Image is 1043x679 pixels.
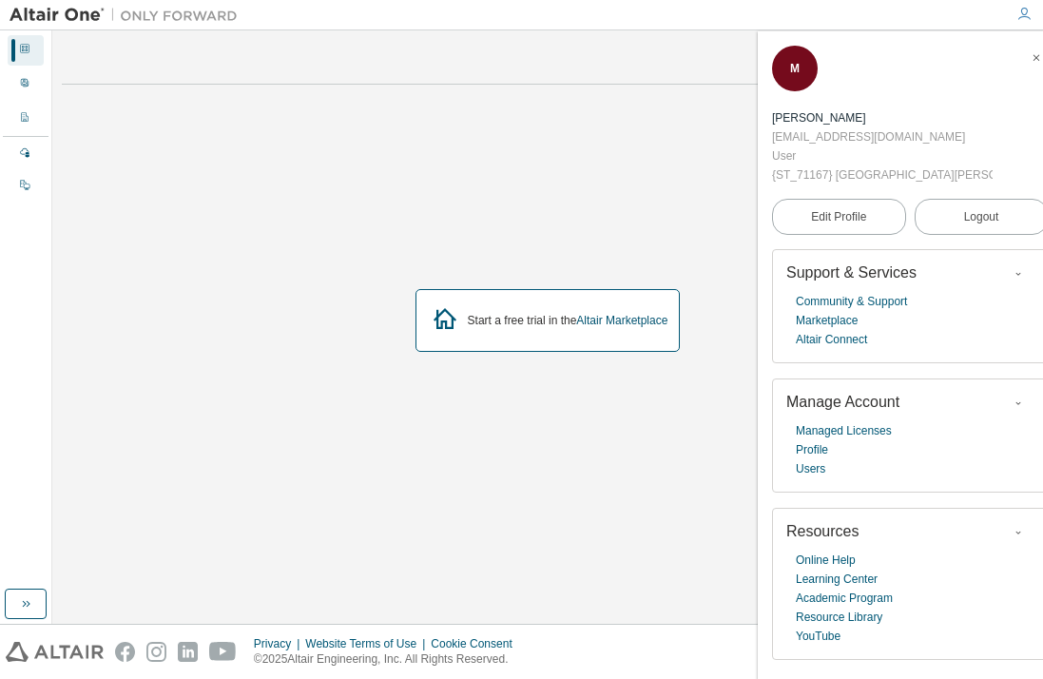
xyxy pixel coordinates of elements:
div: Marianne Angela Balanza [772,108,993,127]
a: Marketplace [796,311,858,330]
a: Community & Support [796,292,907,311]
a: Academic Program [796,589,893,608]
span: Edit Profile [811,209,866,224]
span: Resources [786,523,859,539]
div: Cookie Consent [431,636,523,651]
div: Privacy [254,636,305,651]
div: Dashboard [8,35,44,66]
div: On Prem [8,171,44,202]
span: Manage Account [786,394,899,410]
img: altair_logo.svg [6,642,104,662]
div: [EMAIL_ADDRESS][DOMAIN_NAME] [772,127,993,146]
div: {ST_71167} [GEOGRAPHIC_DATA][PERSON_NAME] [772,165,993,184]
div: User [772,146,993,165]
a: Learning Center [796,570,878,589]
p: © 2025 Altair Engineering, Inc. All Rights Reserved. [254,651,524,668]
span: M [790,62,800,75]
span: Support & Services [786,264,917,281]
a: Edit Profile [772,199,906,235]
a: Altair Marketplace [576,314,667,327]
div: Website Terms of Use [305,636,431,651]
img: instagram.svg [146,642,166,662]
div: User Profile [8,69,44,100]
span: Logout [964,207,999,226]
div: Start a free trial in the [468,313,668,328]
img: Altair One [10,6,247,25]
a: Profile [796,440,828,459]
a: Managed Licenses [796,421,892,440]
a: Users [796,459,825,478]
div: Company Profile [8,104,44,134]
a: Resource Library [796,608,882,627]
a: YouTube [796,627,840,646]
img: youtube.svg [209,642,237,662]
a: Altair Connect [796,330,867,349]
img: linkedin.svg [178,642,198,662]
div: Managed [8,139,44,169]
a: Online Help [796,551,856,570]
img: facebook.svg [115,642,135,662]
